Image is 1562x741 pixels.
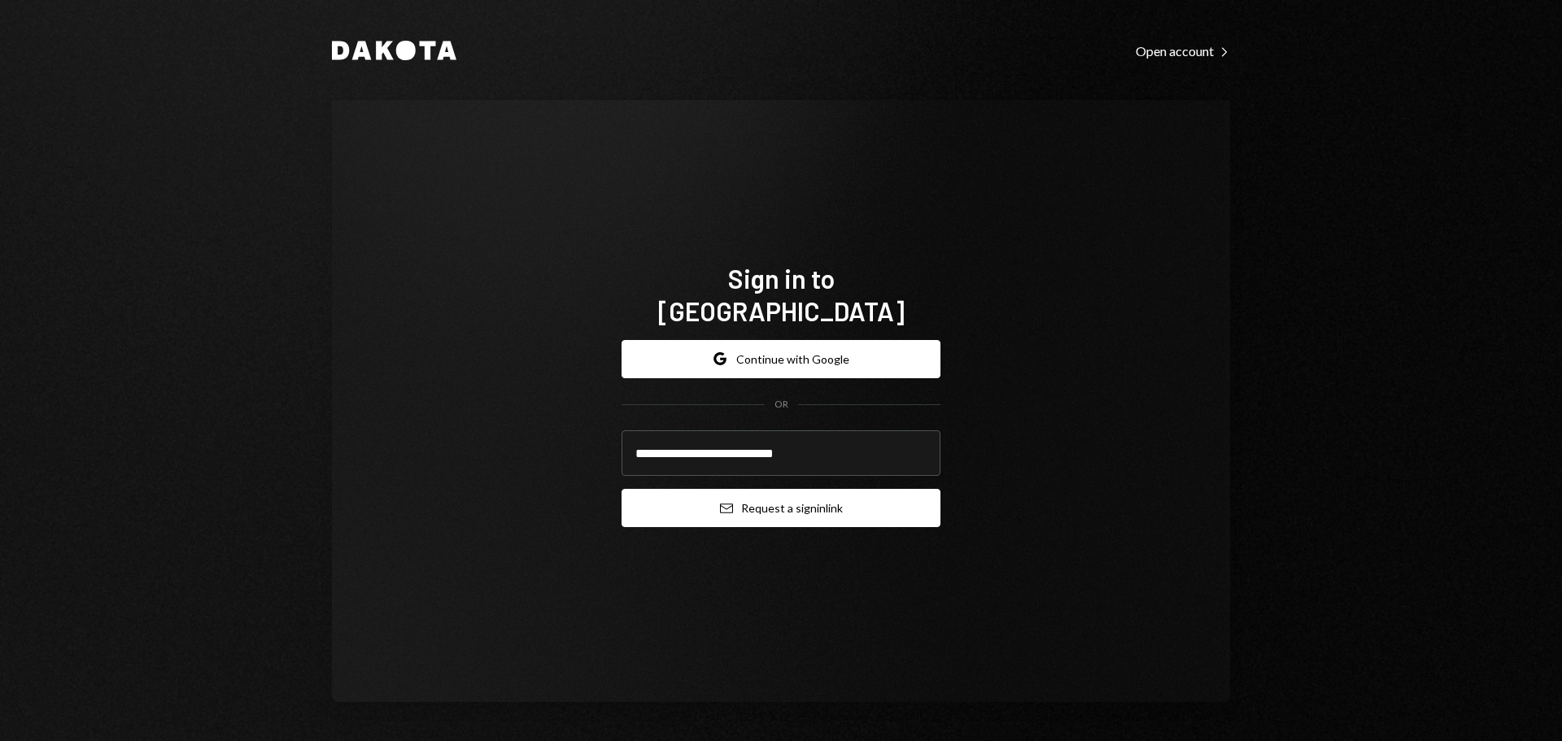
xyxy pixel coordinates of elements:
a: Open account [1136,41,1230,59]
button: Request a signinlink [622,489,940,527]
div: Open account [1136,43,1230,59]
div: OR [774,398,788,412]
h1: Sign in to [GEOGRAPHIC_DATA] [622,262,940,327]
button: Continue with Google [622,340,940,378]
